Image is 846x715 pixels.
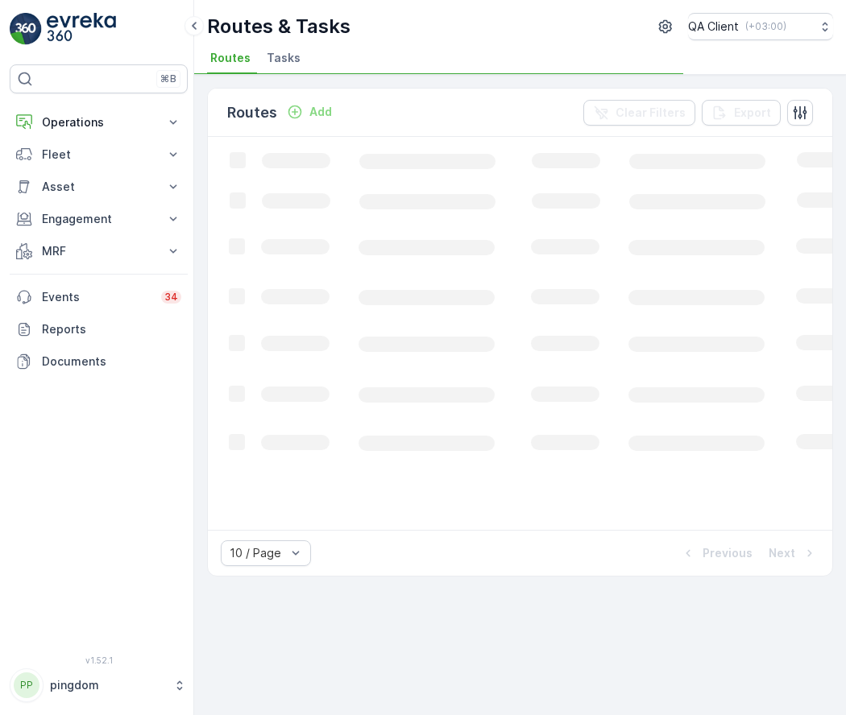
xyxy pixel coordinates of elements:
[267,50,301,66] span: Tasks
[10,138,188,171] button: Fleet
[47,13,116,45] img: logo_light-DOdMpM7g.png
[42,179,156,195] p: Asset
[50,677,165,693] p: pingdom
[42,321,181,337] p: Reports
[309,104,332,120] p: Add
[14,672,39,698] div: PP
[616,105,686,121] p: Clear Filters
[160,72,176,85] p: ⌘B
[164,291,178,304] p: 34
[10,281,188,313] a: Events34
[10,106,188,138] button: Operations
[10,13,42,45] img: logo
[702,100,781,126] button: Export
[583,100,695,126] button: Clear Filters
[769,545,795,561] p: Next
[10,313,188,345] a: Reports
[10,235,188,267] button: MRF
[745,20,786,33] p: ( +03:00 )
[678,543,754,563] button: Previous
[10,655,188,665] span: v 1.52.1
[207,14,350,39] p: Routes & Tasks
[42,243,156,259] p: MRF
[227,101,277,124] p: Routes
[42,211,156,227] p: Engagement
[210,50,251,66] span: Routes
[688,19,739,35] p: QA Client
[703,545,753,561] p: Previous
[42,147,156,163] p: Fleet
[10,668,188,702] button: PPpingdom
[688,13,833,40] button: QA Client(+03:00)
[42,289,151,305] p: Events
[767,543,819,563] button: Next
[734,105,771,121] p: Export
[42,353,181,370] p: Documents
[10,203,188,235] button: Engagement
[10,171,188,203] button: Asset
[280,102,338,122] button: Add
[10,345,188,378] a: Documents
[42,114,156,130] p: Operations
